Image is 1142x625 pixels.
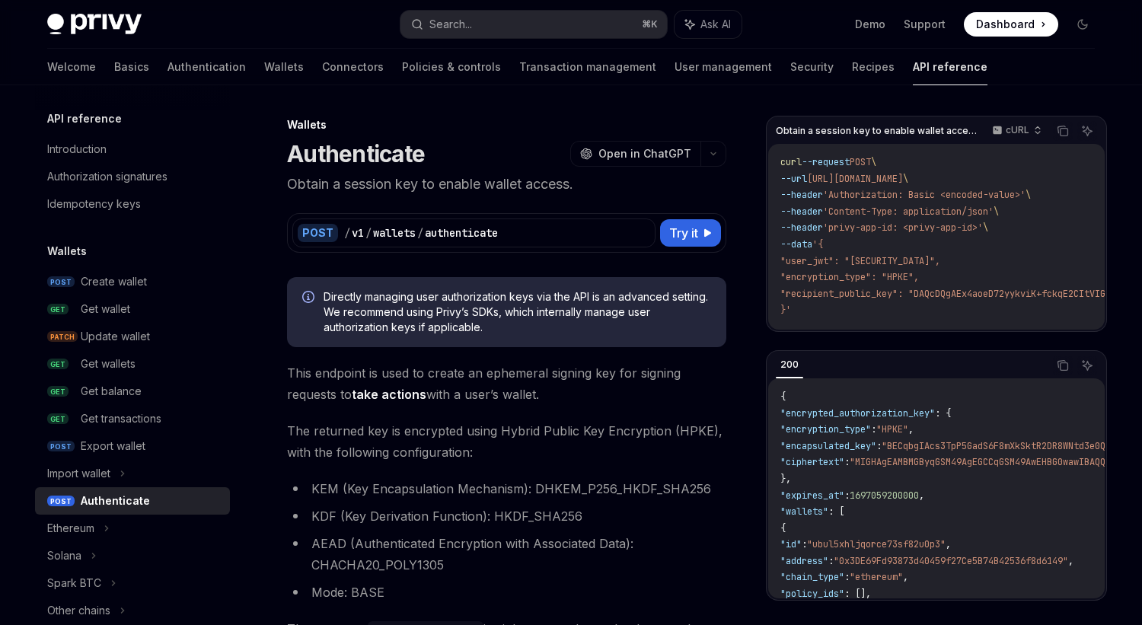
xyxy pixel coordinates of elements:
[780,489,844,502] span: "expires_at"
[287,420,726,463] span: The returned key is encrypted using Hybrid Public Key Encryption (HPKE), with the following confi...
[81,437,145,455] div: Export wallet
[780,407,935,419] span: "encrypted_authorization_key"
[47,242,87,260] h5: Wallets
[81,327,150,346] div: Update wallet
[373,225,416,241] div: wallets
[167,49,246,85] a: Authentication
[81,273,147,291] div: Create wallet
[402,49,501,85] a: Policies & controls
[823,206,994,218] span: 'Content-Type: application/json'
[1070,12,1095,37] button: Toggle dark mode
[780,456,844,468] span: "ciphertext"
[47,110,122,128] h5: API reference
[81,355,136,373] div: Get wallets
[417,225,423,241] div: /
[287,362,726,405] span: This endpoint is used to create an ephemeral signing key for signing requests to with a user’s wa...
[35,163,230,190] a: Authorization signatures
[35,295,230,323] a: GETGet wallet
[47,195,141,213] div: Idempotency keys
[287,505,726,527] li: KDF (Key Derivation Function): HKDF_SHA256
[850,489,919,502] span: 1697059200000
[780,304,791,316] span: }'
[47,519,94,537] div: Ethereum
[780,156,802,168] span: curl
[669,224,698,242] span: Try it
[400,11,667,38] button: Search...⌘K
[780,538,802,550] span: "id"
[780,505,828,518] span: "wallets"
[47,304,69,315] span: GET
[35,323,230,350] a: PATCHUpdate wallet
[35,405,230,432] a: GETGet transactions
[855,17,885,32] a: Demo
[47,547,81,565] div: Solana
[976,17,1035,32] span: Dashboard
[780,423,871,435] span: "encryption_type"
[1053,121,1073,141] button: Copy the contents from the code block
[81,410,161,428] div: Get transactions
[876,423,908,435] span: "HPKE"
[780,238,812,250] span: --data
[114,49,149,85] a: Basics
[352,225,364,241] div: v1
[35,136,230,163] a: Introduction
[776,125,978,137] span: Obtain a session key to enable wallet access.
[35,268,230,295] a: POSTCreate wallet
[81,382,142,400] div: Get balance
[834,555,1068,567] span: "0x3DE69Fd93873d40459f27Ce5B74B42536f8d6149"
[780,206,823,218] span: --header
[81,300,130,318] div: Get wallet
[844,456,850,468] span: :
[47,49,96,85] a: Welcome
[844,489,850,502] span: :
[47,386,69,397] span: GET
[35,487,230,515] a: POSTAuthenticate
[776,356,803,374] div: 200
[352,387,426,403] a: take actions
[807,173,903,185] span: [URL][DOMAIN_NAME]
[913,49,987,85] a: API reference
[47,359,69,370] span: GET
[1026,189,1031,201] span: \
[812,238,823,250] span: '{
[780,222,823,234] span: --header
[700,17,731,32] span: Ask AI
[844,571,850,583] span: :
[47,574,101,592] div: Spark BTC
[823,222,983,234] span: 'privy-app-id: <privy-app-id>'
[1053,356,1073,375] button: Copy the contents from the code block
[852,49,895,85] a: Recipes
[946,538,951,550] span: ,
[780,271,919,283] span: "encryption_type": "HPKE",
[47,413,69,425] span: GET
[850,156,871,168] span: POST
[1068,555,1073,567] span: ,
[47,601,110,620] div: Other chains
[780,391,786,403] span: {
[780,255,940,267] span: "user_jwt": "[SECURITY_DATA]",
[780,588,844,600] span: "policy_ids"
[828,505,844,518] span: : [
[1077,121,1097,141] button: Ask AI
[324,289,711,335] span: Directly managing user authorization keys via the API is an advanced setting. We recommend using ...
[287,140,425,167] h1: Authenticate
[570,141,700,167] button: Open in ChatGPT
[47,140,107,158] div: Introduction
[425,225,498,241] div: authenticate
[81,492,150,510] div: Authenticate
[919,489,924,502] span: ,
[429,15,472,33] div: Search...
[935,407,951,419] span: : {
[780,440,876,452] span: "encapsulated_key"
[994,206,999,218] span: \
[675,11,742,38] button: Ask AI
[1006,124,1029,136] p: cURL
[904,17,946,32] a: Support
[47,276,75,288] span: POST
[264,49,304,85] a: Wallets
[850,571,903,583] span: "ethereum"
[35,378,230,405] a: GETGet balance
[823,189,1026,201] span: 'Authorization: Basic <encoded-value>'
[35,350,230,378] a: GETGet wallets
[984,118,1048,144] button: cURL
